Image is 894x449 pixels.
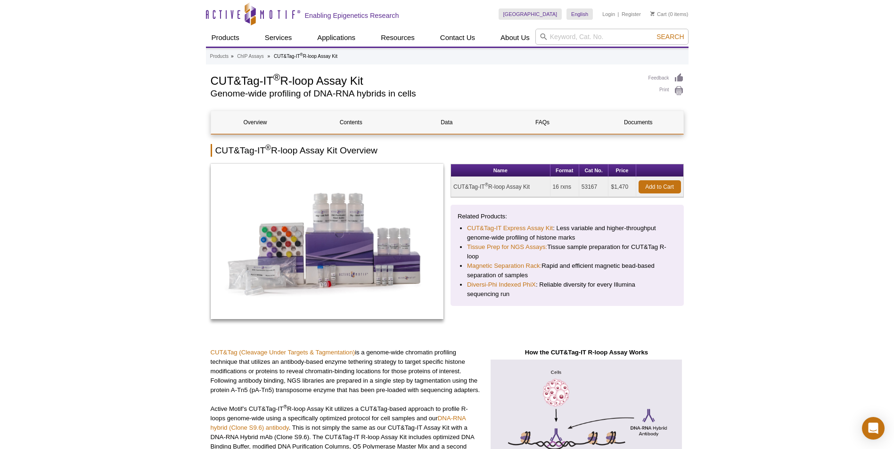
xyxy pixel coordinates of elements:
[550,177,579,197] td: 16 rxns
[211,111,300,134] a: Overview
[535,29,689,45] input: Keyword, Cat. No.
[211,89,639,98] h2: Genome-wide profiling of DNA-RNA hybrids in cells
[608,177,636,197] td: $1,470
[237,52,264,61] a: ChIP Assays
[608,164,636,177] th: Price
[467,261,541,271] a: Magnetic Separation Rack:
[307,111,395,134] a: Contents
[467,280,536,289] a: Diversi-Phi Indexed PhiX
[467,224,553,233] a: CUT&Tag-IT Express Assay Kit
[485,182,488,187] sup: ®
[268,54,271,59] li: »
[566,8,593,20] a: English
[211,349,355,356] a: CUT&Tag (Cleavage Under Targets & Tagmentation)
[622,11,641,17] a: Register
[648,86,684,96] a: Print
[265,144,271,152] sup: ®
[650,8,689,20] li: (0 items)
[498,111,587,134] a: FAQs
[467,224,667,242] li: : Less variable and higher-throughput genome-wide profiling of histone marks
[579,177,609,197] td: 53167
[211,73,639,87] h1: CUT&Tag-IT R-loop Assay Kit
[210,52,229,61] a: Products
[300,52,303,57] sup: ®
[305,11,399,20] h2: Enabling Epigenetics Research
[458,212,677,221] p: Related Products:
[594,111,682,134] a: Documents
[467,242,547,252] a: Tissue Prep for NGS Assays:
[862,417,885,440] div: Open Intercom Messenger
[283,403,287,409] sup: ®
[211,415,466,431] a: DNA-RNA hybrid (Clone S9.6) antibody
[435,29,481,47] a: Contact Us
[656,33,684,40] span: Search
[525,349,648,356] strong: How the CUT&Tag-IT R-loop Assay Works
[312,29,361,47] a: Applications
[375,29,420,47] a: Resources
[495,29,535,47] a: About Us
[231,54,234,59] li: »
[467,280,667,299] li: : Reliable diversity for every Illumina sequencing run
[618,8,619,20] li: |
[451,164,550,177] th: Name
[648,73,684,83] a: Feedback
[259,29,298,47] a: Services
[211,348,483,395] p: is a genome-wide chromatin profiling technique that utilizes an antibody-based enzyme tethering s...
[402,111,491,134] a: Data
[467,261,667,280] li: Rapid and efficient magnetic bead-based separation of samples
[211,164,444,319] img: CUT&Tag-IT<sup>®</sup> R-loop Assay Kit
[467,242,667,261] li: Tissue sample preparation for CUT&Tag R-loop
[211,144,684,157] h2: CUT&Tag-IT R-loop Assay Kit Overview
[654,32,687,41] button: Search
[550,164,579,177] th: Format
[602,11,615,17] a: Login
[650,11,667,17] a: Cart
[273,72,280,82] sup: ®
[579,164,609,177] th: Cat No.
[451,177,550,197] td: CUT&Tag-IT R-loop Assay Kit
[499,8,562,20] a: [GEOGRAPHIC_DATA]
[639,180,681,193] a: Add to Cart
[650,11,655,16] img: Your Cart
[274,54,337,59] li: CUT&Tag-IT R-loop Assay Kit
[206,29,245,47] a: Products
